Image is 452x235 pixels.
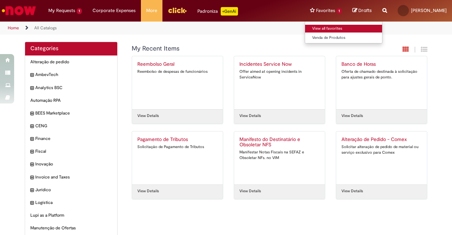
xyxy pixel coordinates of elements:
[35,136,112,142] span: Finance
[341,137,422,142] h2: Alteração de Pedido - Comex
[25,158,117,171] div: expand category Inovação Inovação
[239,137,320,148] h2: Manifesto do Destinatário e Obsoletar NFS
[30,59,112,65] span: Alteração de pedido
[35,174,112,180] span: Invoice and Taxes
[341,69,422,80] div: Oferta de chamado destinada à solicitação para ajustes gerais de ponto.
[239,149,320,160] div: Manifestar Notas Fiscais na SEFAZ e Obsoletar NFs. no VIM
[30,174,34,181] i: expand category Invoice and Taxes
[25,132,117,145] div: expand category Finance Finance
[30,187,34,194] i: expand category Jurídico
[421,46,427,53] i: Grid View
[30,200,34,207] i: expand category Logística
[25,119,117,133] div: expand category CENG CENG
[239,188,261,194] a: View Details
[239,113,261,119] a: View Details
[25,209,117,222] div: Lupi as a Platform
[197,7,238,16] div: Padroniza
[25,171,117,184] div: expand category Invoice and Taxes Invoice and Taxes
[137,188,159,194] a: View Details
[341,61,422,67] h2: Banco de Horas
[35,161,112,167] span: Inovação
[25,183,117,196] div: expand category Jurídico Jurídico
[25,94,117,107] div: Automação RPA
[1,4,37,18] img: ServiceNow
[30,110,34,117] i: expand category BEES Marketplace
[30,225,112,231] span: Manutenção de Ofertas
[8,25,19,31] a: Home
[25,196,117,209] div: expand category Logística Logística
[30,136,34,143] i: expand category Finance
[137,69,218,75] div: Reembolso de despesas de funcionários
[305,34,383,42] a: Venda de Produtos
[305,25,383,33] a: View all favorites
[221,7,238,16] p: +GenAi
[336,56,427,109] a: Banco de Horas Oferta de chamado destinada à solicitação para ajustes gerais de ponto.
[25,55,117,69] div: Alteração de pedido
[25,145,117,158] div: expand category Fiscal Fiscal
[35,200,112,206] span: Logística
[414,46,416,54] span: |
[35,110,112,116] span: BEES Marketplace
[30,148,34,155] i: expand category Fiscal
[30,123,34,130] i: expand category CENG
[35,72,112,78] span: AmbevTech
[341,144,422,155] div: Solicitar alteração de pedido de material ou serviço exclusivo para Comex
[35,187,112,193] span: Jurídico
[336,131,427,184] a: Alteração de Pedido - Comex Solicitar alteração de pedido de material ou serviço exclusivo para C...
[30,85,34,92] i: expand category Analytics BSC
[137,113,159,119] a: View Details
[403,46,409,53] i: Card View
[25,107,117,120] div: expand category BEES Marketplace BEES Marketplace
[137,144,218,150] div: Solicitação de Pagamento de Tributos
[411,7,447,13] span: [PERSON_NAME]
[337,8,342,14] span: 1
[25,68,117,81] div: expand category AmbevTech AmbevTech
[30,46,112,52] h2: Categories
[77,8,82,14] span: 1
[132,131,223,184] a: Pagamento de Tributos Solicitação de Pagamento de Tributos
[35,148,112,154] span: Fiscal
[132,45,351,52] h1: {"description":"","title":"My Recent Items"} Category
[48,7,75,14] span: My Requests
[358,7,372,14] span: Drafts
[5,22,296,35] ul: Page breadcrumbs
[316,7,335,14] span: Favorites
[35,123,112,129] span: CENG
[341,188,363,194] a: View Details
[168,5,187,16] img: click_logo_yellow_360x200.png
[239,61,320,67] h2: Incidentes Service Now
[30,161,34,168] i: expand category Inovação
[234,56,325,109] a: Incidentes Service Now Offer aimed at opening incidents in ServiceNow
[25,81,117,94] div: expand category Analytics BSC Analytics BSC
[146,7,157,14] span: More
[137,137,218,142] h2: Pagamento de Tributos
[30,212,112,218] span: Lupi as a Platform
[305,21,382,43] ul: Favorites
[35,85,112,91] span: Analytics BSC
[341,113,363,119] a: View Details
[137,61,218,67] h2: Reembolso Geral
[30,72,34,79] i: expand category AmbevTech
[34,25,57,31] a: All Catalogs
[234,131,325,184] a: Manifesto do Destinatário e Obsoletar NFS Manifestar Notas Fiscais na SEFAZ e Obsoletar NFs. no VIM
[93,7,136,14] span: Corporate Expenses
[132,56,223,109] a: Reembolso Geral Reembolso de despesas de funcionários
[352,7,372,14] a: Drafts
[25,222,117,235] div: Manutenção de Ofertas
[239,69,320,80] div: Offer aimed at opening incidents in ServiceNow
[30,98,112,104] span: Automação RPA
